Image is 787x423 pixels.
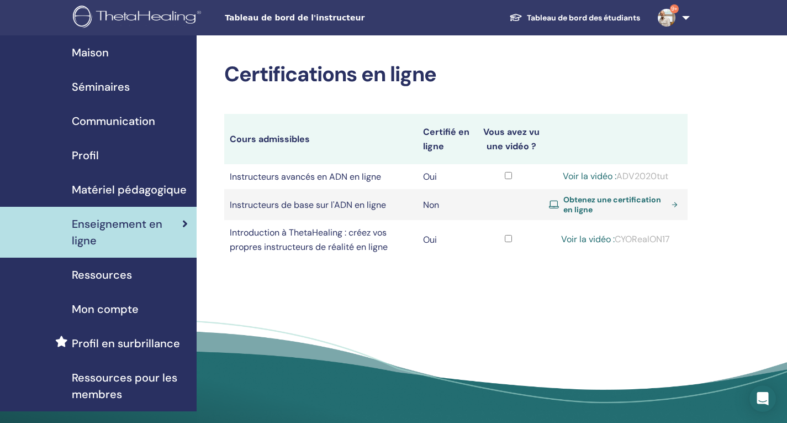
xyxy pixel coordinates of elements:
font: Oui [423,234,437,246]
font: Instructeurs avancés en ADN en ligne [230,171,381,182]
font: Matériel pédagogique [72,182,187,197]
a: Tableau de bord des étudiants [500,7,649,28]
font: Mon compte [72,302,139,316]
a: Voir la vidéo : [561,233,615,245]
font: Enseignement en ligne [72,217,162,248]
font: Introduction à ThetaHealing : créez vos propres instructeurs de réalité en ligne [230,227,388,252]
font: Obtenez une certification en ligne [563,195,661,215]
div: Ouvrir Intercom Messenger [749,385,776,412]
font: Ressources [72,268,132,282]
font: Non [423,199,439,211]
font: Cours admissibles [230,133,310,145]
font: Communication [72,114,155,128]
font: Oui [423,171,437,182]
font: Certifié en ligne [423,126,469,152]
font: CYORealON17 [615,233,670,245]
a: Obtenez une certification en ligne [549,195,682,215]
font: Profil en surbrillance [72,336,180,351]
font: Tableau de bord des étudiants [527,13,640,23]
font: Vous avez vu une vidéo ? [483,126,540,152]
font: Instructeurs de base sur l'ADN en ligne [230,199,386,211]
font: Tableau de bord de l'instructeur [225,13,365,22]
font: 9+ [671,5,678,12]
font: Certifications en ligne [224,60,436,88]
font: Maison [72,45,109,60]
img: logo.png [73,6,205,30]
img: graduation-cap-white.svg [509,13,522,22]
font: Profil [72,148,99,163]
font: Ressources pour les membres [72,370,177,401]
a: Voir la vidéo : [563,170,616,182]
img: default.jpg [658,9,675,27]
font: ADV2020tut [616,170,668,182]
font: Séminaires [72,80,130,94]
